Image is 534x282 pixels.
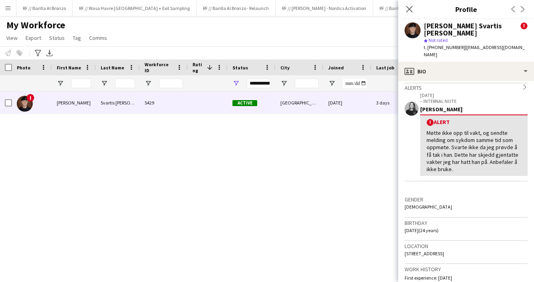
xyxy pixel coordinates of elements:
[405,275,528,281] p: First experience: [DATE]
[343,79,367,88] input: Joined Filter Input
[46,33,68,43] a: Status
[145,80,152,87] button: Open Filter Menu
[405,243,528,250] h3: Location
[232,100,257,106] span: Active
[101,65,124,71] span: Last Name
[96,92,140,114] div: Svartis [PERSON_NAME]
[371,92,419,114] div: 3 days
[520,22,528,30] span: !
[232,80,240,87] button: Open Filter Menu
[276,0,373,16] button: RF // [PERSON_NAME] - Nordics Activation
[424,22,520,37] div: [PERSON_NAME] Svartis [PERSON_NAME]
[49,34,65,41] span: Status
[33,48,43,58] app-action-btn: Advanced filters
[405,266,528,273] h3: Work history
[52,92,96,114] div: [PERSON_NAME]
[22,33,44,43] a: Export
[89,34,107,41] span: Comms
[427,118,521,126] div: Alert
[405,250,444,256] span: [STREET_ADDRESS]
[145,61,173,73] span: Workforce ID
[17,65,30,71] span: Photo
[45,48,54,58] app-action-btn: Export XLSX
[280,65,290,71] span: City
[398,4,534,14] h3: Profile
[101,80,108,87] button: Open Filter Menu
[232,65,248,71] span: Status
[420,98,528,104] p: – INTERNAL NOTE
[26,34,41,41] span: Export
[420,92,528,98] p: [DATE]
[140,92,188,114] div: 5429
[405,219,528,227] h3: Birthday
[71,79,91,88] input: First Name Filter Input
[324,92,371,114] div: [DATE]
[6,34,18,41] span: View
[276,92,324,114] div: [GEOGRAPHIC_DATA]
[57,65,81,71] span: First Name
[69,33,84,43] a: Tag
[115,79,135,88] input: Last Name Filter Input
[405,204,452,210] span: [DEMOGRAPHIC_DATA]
[73,0,197,16] button: RF // Wasa Havre [GEOGRAPHIC_DATA] + Exit Sampling
[424,44,525,57] span: | [EMAIL_ADDRESS][DOMAIN_NAME]
[420,106,528,113] div: [PERSON_NAME]
[17,96,33,112] img: Simon Svartis Christiansen
[376,65,394,71] span: Last job
[159,79,183,88] input: Workforce ID Filter Input
[405,196,528,203] h3: Gender
[57,80,64,87] button: Open Filter Menu
[429,37,448,43] span: Not rated
[193,61,204,73] span: Rating
[280,80,288,87] button: Open Filter Menu
[328,80,335,87] button: Open Filter Menu
[427,119,434,126] span: !
[197,0,276,16] button: RF // Barilla Al Bronzo - Relaunch
[73,34,81,41] span: Tag
[398,62,534,81] div: Bio
[405,83,528,91] div: Alerts
[295,79,319,88] input: City Filter Input
[3,33,21,43] a: View
[373,0,438,16] button: RF // Barilla Pesto Q2 2025
[328,65,344,71] span: Joined
[405,227,439,233] span: [DATE] (24 years)
[86,33,110,43] a: Comms
[427,129,521,173] div: Møtte ikke opp til vakt, og sendte melding om sykdom samme tid som oppmøte. Svarte ikke da jeg pr...
[26,94,34,102] span: !
[16,0,73,16] button: RF // Barilla Al Bronzo
[424,44,465,50] span: t. [PHONE_NUMBER]
[6,19,65,31] span: My Workforce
